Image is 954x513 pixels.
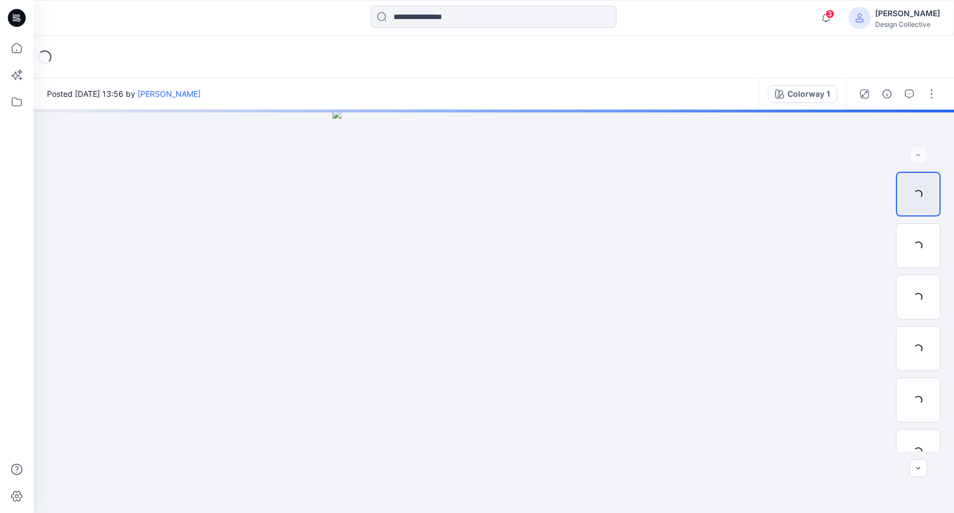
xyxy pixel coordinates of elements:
[875,20,940,29] div: Design Collective
[855,13,864,22] svg: avatar
[768,85,837,103] button: Colorway 1
[787,88,830,100] div: Colorway 1
[825,10,834,18] span: 3
[333,110,655,513] img: eyJhbGciOiJIUzI1NiIsImtpZCI6IjAiLCJzbHQiOiJzZXMiLCJ0eXAiOiJKV1QifQ.eyJkYXRhIjp7InR5cGUiOiJzdG9yYW...
[47,88,201,100] span: Posted [DATE] 13:56 by
[875,7,940,20] div: [PERSON_NAME]
[878,85,896,103] button: Details
[137,89,201,98] a: [PERSON_NAME]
